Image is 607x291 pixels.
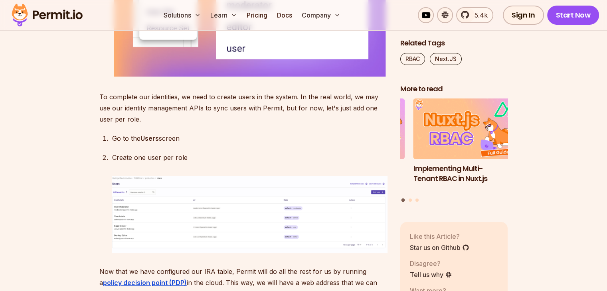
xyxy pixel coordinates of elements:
h3: Policy-Based Access Control (PBAC) Isn’t as Great as You Think [297,164,405,193]
a: Implementing Multi-Tenant RBAC in Nuxt.jsImplementing Multi-Tenant RBAC in Nuxt.js [413,99,521,194]
h2: Related Tags [400,38,508,48]
li: 1 of 3 [413,99,521,194]
a: policy decision point (PDP) [103,279,187,287]
h2: More to read [400,84,508,94]
img: users.png [112,176,388,253]
p: Like this Article? [410,232,469,241]
button: Company [299,7,344,23]
p: To complete our identities, we need to create users in the system. In the real world, we may use ... [99,91,388,125]
strong: Users [140,134,159,142]
a: RBAC [400,53,425,65]
a: Start Now [547,6,599,25]
p: Go to the screen [112,133,388,144]
h3: Implementing Multi-Tenant RBAC in Nuxt.js [413,164,521,184]
button: Go to slide 1 [401,199,405,202]
button: Go to slide 2 [409,199,412,202]
a: Sign In [503,6,544,25]
p: Create one user per role [112,152,388,163]
p: Disagree? [410,259,452,268]
a: Star us on Github [410,243,469,252]
li: 3 of 3 [297,99,405,194]
button: Solutions [160,7,204,23]
button: Learn [207,7,240,23]
img: Permit logo [8,2,86,29]
img: Implementing Multi-Tenant RBAC in Nuxt.js [413,99,521,159]
button: Go to slide 3 [415,199,419,202]
a: Next.JS [430,53,462,65]
div: Posts [400,99,508,203]
a: Tell us why [410,270,452,279]
span: 5.4k [470,10,488,20]
a: 5.4k [456,7,493,23]
a: Docs [274,7,295,23]
a: Pricing [243,7,271,23]
img: Policy-Based Access Control (PBAC) Isn’t as Great as You Think [297,99,405,159]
